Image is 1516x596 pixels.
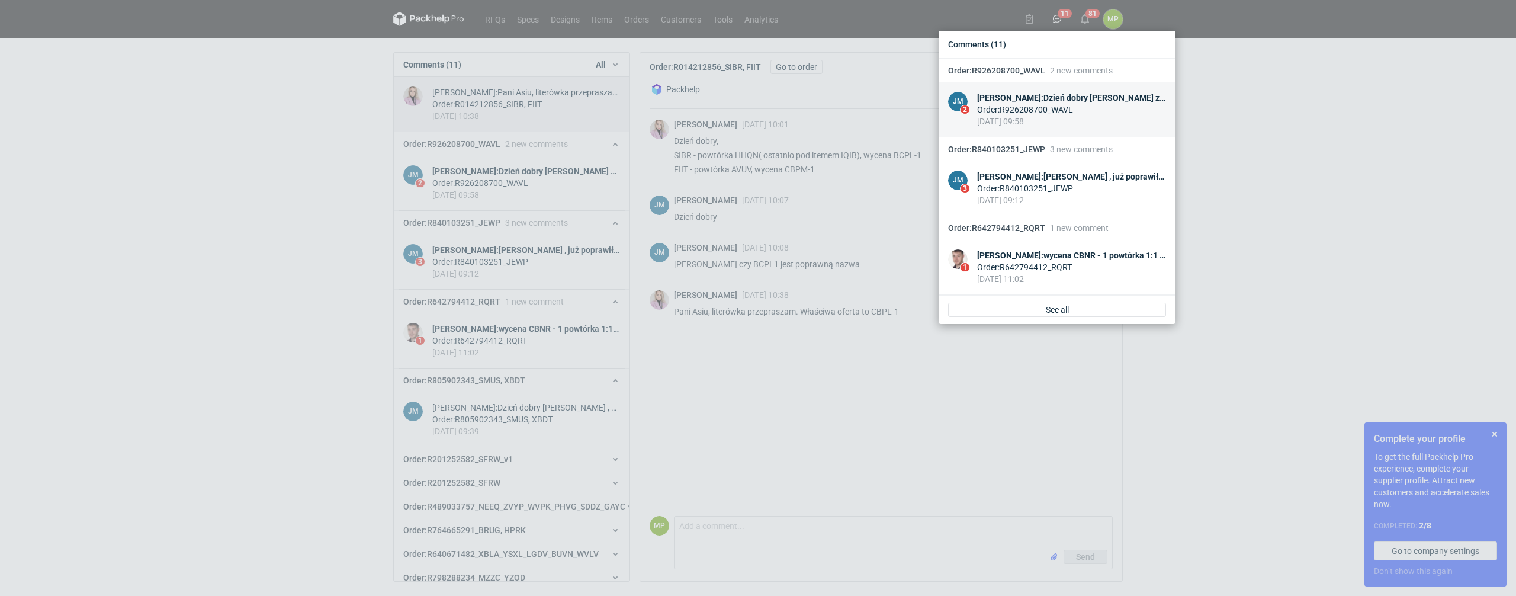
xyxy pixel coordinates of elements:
div: Comments (11) [943,36,1171,53]
figcaption: JM [948,171,968,190]
span: 2 new comments [1050,66,1113,75]
a: JM3[PERSON_NAME]:[PERSON_NAME] , już poprawiłamOrder:R840103251_JEWP[DATE] 09:12 [939,161,1175,216]
div: Order : R642794412_RQRT [977,261,1166,273]
a: See all [948,303,1166,317]
button: Order:R642794412_RQRT1 new comment [939,216,1175,240]
span: Order : R840103251_JEWP [948,145,1045,154]
span: 1 new comment [1050,223,1109,233]
div: [DATE] 09:12 [977,194,1166,206]
div: [DATE] 09:58 [977,116,1166,127]
span: Order : R642794412_RQRT [948,223,1045,233]
div: Order : R926208700_WAVL [977,104,1166,116]
div: Joanna Myślak [948,171,968,190]
button: Order:R840103251_JEWP3 new comments [939,137,1175,161]
div: Order : R840103251_JEWP [977,182,1166,194]
img: Maciej Sikora [948,249,968,269]
span: Order : R926208700_WAVL [948,66,1045,75]
span: 3 new comments [1050,145,1113,154]
div: Joanna Myślak [948,92,968,111]
div: [DATE] 11:02 [977,273,1166,285]
figcaption: JM [948,92,968,111]
a: Maciej Sikora1[PERSON_NAME]:wycena CBNR - 1 powtórka 1:1 R112488362_VNBG ostatnioOrder:R642794412... [939,240,1175,295]
a: JM2[PERSON_NAME]:Dzień dobry [PERSON_NAME] za chwilę przeslę fakture , a towar zostaje na magazyn... [939,82,1175,137]
div: [PERSON_NAME] : Dzień dobry [PERSON_NAME] za chwilę przeslę fakture , a towar zostaje na magazyni... [977,92,1166,104]
button: Order:R926208700_WAVL2 new comments [939,59,1175,82]
div: [PERSON_NAME] : wycena CBNR - 1 powtórka 1:1 R112488362_VNBG ostatnio [977,249,1166,261]
div: [PERSON_NAME] : [PERSON_NAME] , już poprawiłam [977,171,1166,182]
